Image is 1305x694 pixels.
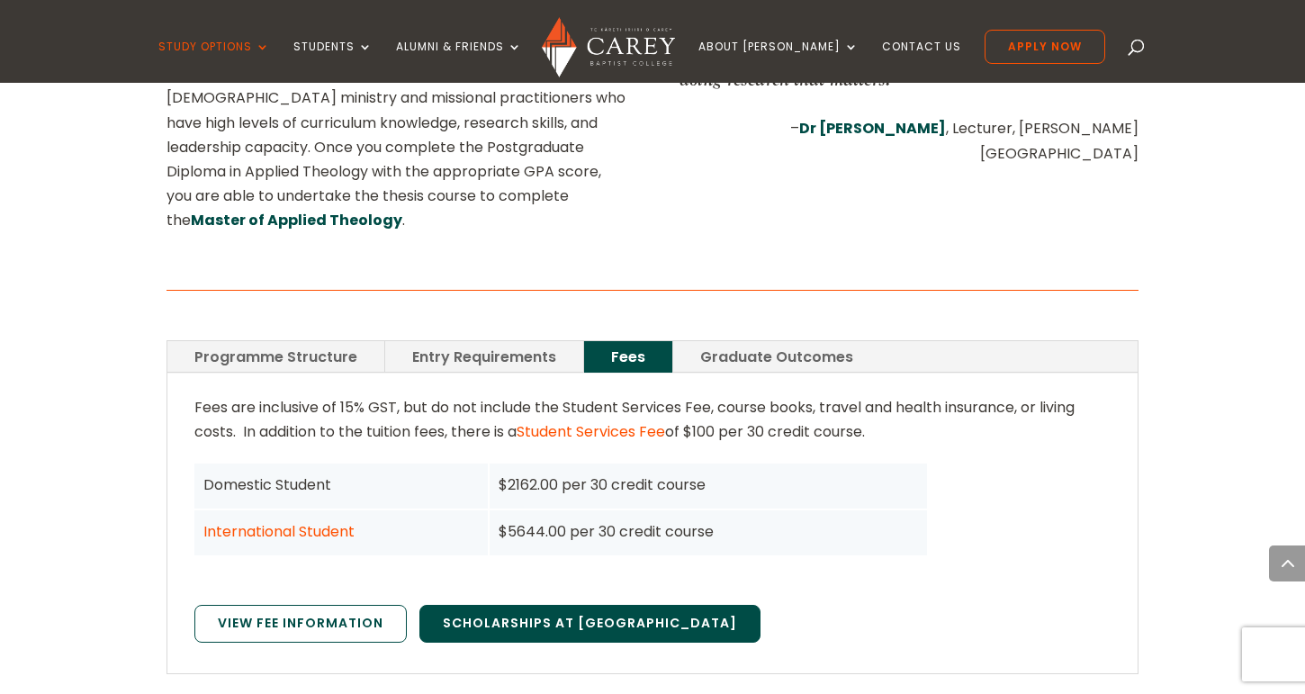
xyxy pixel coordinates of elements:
[158,41,270,83] a: Study Options
[517,421,665,442] a: Student Services Fee
[499,519,919,544] div: $5644.00 per 30 credit course
[673,341,880,373] a: Graduate Outcomes
[167,341,384,373] a: Programme Structure
[584,341,672,373] a: Fees
[293,41,373,83] a: Students
[799,118,946,139] a: Dr [PERSON_NAME]
[396,41,522,83] a: Alumni & Friends
[985,30,1105,64] a: Apply Now
[679,4,1138,90] p: “Consider joining us for a Postgraduate Diploma at [GEOGRAPHIC_DATA]. Choose from a wide range of...
[679,116,1138,165] p: – , Lecturer, [PERSON_NAME][GEOGRAPHIC_DATA]
[385,341,583,373] a: Entry Requirements
[194,605,407,643] a: View Fee Information
[499,473,919,497] div: $2162.00 per 30 credit course
[166,37,625,233] p: The Postgraduate Diploma in Applied Theology aims to support professional development for [DEMOGR...
[203,473,479,497] div: Domestic Student
[194,395,1111,458] p: Fees are inclusive of 15% GST, but do not include the Student Services Fee, course books, travel ...
[419,605,760,643] a: Scholarships at [GEOGRAPHIC_DATA]
[542,17,674,77] img: Carey Baptist College
[191,210,402,230] a: Master of Applied Theology
[698,41,859,83] a: About [PERSON_NAME]
[882,41,961,83] a: Contact Us
[203,521,355,542] a: International Student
